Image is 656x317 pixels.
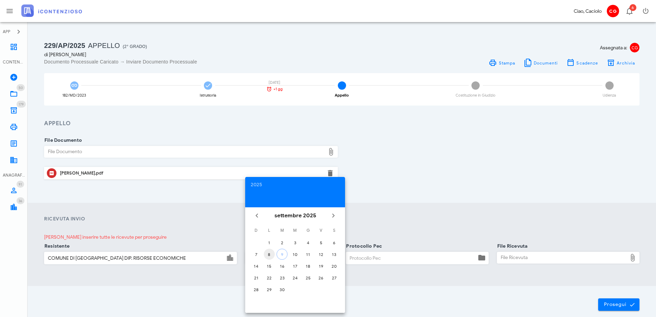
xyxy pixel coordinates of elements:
div: 5 [315,240,326,245]
button: 2 [277,237,288,248]
div: Istruttoria [200,93,216,97]
div: 11 [303,252,314,257]
span: Distintivo [17,197,24,204]
button: Il prossimo mese [327,209,340,222]
div: Udienza [603,93,616,97]
div: 10 [290,252,301,257]
div: 9 [277,252,287,257]
button: Elimina [326,169,334,177]
div: [PERSON_NAME].pdf [60,170,322,176]
div: 13 [329,252,340,257]
div: 25 [303,275,314,280]
span: (2° Grado) [123,44,147,49]
div: 20 [329,264,340,269]
div: 21 [251,275,262,280]
th: D [250,225,262,236]
h4: Ricevuta Invio [44,215,639,222]
button: 4 [303,237,314,248]
div: 19 [315,264,326,269]
button: 14 [251,260,262,271]
div: 24 [290,275,301,280]
th: S [328,225,340,236]
div: 22 [264,275,275,280]
div: 15 [264,264,275,269]
button: 22 [264,272,275,283]
button: 25 [303,272,314,283]
th: L [263,225,275,236]
label: File Ricevuta [495,243,528,250]
span: CG [607,5,619,17]
th: M [276,225,288,236]
label: File Documento [42,137,82,144]
div: ANAGRAFICA [3,172,25,178]
span: 179 [19,102,24,107]
p: [PERSON_NAME] inserire tutte le ricevute per proseguire [44,234,639,241]
button: 15 [264,260,275,271]
button: 18 [303,260,314,271]
div: File Ricevuta [497,252,627,263]
span: 3 [338,81,346,90]
input: Protocollo Pec [346,252,476,264]
div: 4 [303,240,314,245]
div: 182/MD/2023 [62,93,86,97]
div: File Documento [44,146,325,157]
button: 29 [264,284,275,295]
button: Il mese scorso [251,209,263,222]
div: 1 [264,240,275,245]
div: Clicca per aprire un'anteprima del file o scaricarlo [60,168,322,179]
button: 26 [315,272,326,283]
button: 5 [315,237,326,248]
div: [DATE] [262,81,287,85]
button: Archivia [602,58,639,68]
span: CG [630,43,639,52]
button: 19 [315,260,326,271]
span: Stampa [498,60,515,66]
div: 8 [264,252,275,257]
button: 21 [251,272,262,283]
button: CG [604,3,621,19]
div: 30 [277,287,288,292]
div: 29 [264,287,275,292]
div: 12 [315,252,326,257]
th: V [315,225,327,236]
th: G [302,225,314,236]
button: 27 [329,272,340,283]
button: 23 [277,272,288,283]
span: Distintivo [629,4,636,11]
div: 14 [251,264,262,269]
span: 36 [19,199,22,203]
div: 18 [303,264,314,269]
div: di [PERSON_NAME] [44,51,338,58]
button: 17 [290,260,301,271]
div: 26 [315,275,326,280]
span: 5 [605,81,614,90]
span: 229/AP/2025 [44,42,85,49]
button: Documenti [519,58,562,68]
div: 2 [277,240,288,245]
button: 3 [290,237,301,248]
div: 28 [251,287,262,292]
span: 4 [471,81,480,90]
span: Scadenze [576,60,598,66]
span: +1 gg [273,87,283,91]
button: 28 [251,284,262,295]
label: Data Invio [243,243,270,250]
button: 8 [264,249,275,260]
button: 1 [264,237,275,248]
div: 6 [329,240,340,245]
label: Protocollo Pec [344,243,382,250]
div: Appello [335,93,349,97]
div: 7 [251,252,262,257]
span: Distintivo [17,101,26,108]
button: 20 [329,260,340,271]
input: Resistente [44,252,225,264]
button: 12 [315,249,326,260]
h3: Appello [44,119,639,128]
button: settembre 2025 [272,209,319,222]
div: 17 [290,264,301,269]
span: Assegnata a: [600,44,627,51]
img: logo-text-2x.png [21,4,82,17]
div: 16 [277,264,288,269]
button: 10 [290,249,301,260]
div: 23 [277,275,288,280]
